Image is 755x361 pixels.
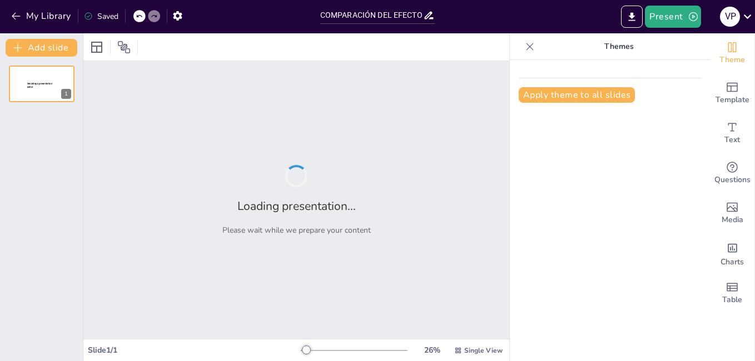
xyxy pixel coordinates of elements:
span: Theme [719,54,745,66]
span: Sendsteps presentation editor [27,82,52,88]
div: Change the overall theme [710,33,754,73]
button: Add slide [6,39,77,57]
div: Slide 1 / 1 [88,345,301,355]
span: Template [716,94,749,106]
div: 1 [61,89,71,99]
input: Insert title [320,7,423,23]
div: Add text boxes [710,113,754,153]
div: Layout [88,38,106,56]
p: Please wait while we prepare your content [222,225,371,235]
span: Table [722,294,742,306]
span: Single View [464,346,503,355]
div: Add ready made slides [710,73,754,113]
div: Add a table [710,273,754,313]
div: Add charts and graphs [710,233,754,273]
div: Get real-time input from your audience [710,153,754,193]
span: Position [117,41,131,54]
button: My Library [8,7,76,25]
span: Questions [714,174,751,186]
button: Present [645,6,701,28]
div: Saved [84,11,118,22]
div: Add images, graphics, shapes or video [710,193,754,233]
div: v p [720,7,740,27]
span: Media [722,214,743,226]
div: 26 % [419,345,445,355]
span: Charts [721,256,744,268]
div: 1 [9,66,74,102]
button: Apply theme to all slides [519,87,635,103]
h2: Loading presentation... [237,198,356,214]
button: Export to PowerPoint [621,6,643,28]
button: v p [720,6,740,28]
p: Themes [539,33,699,60]
span: Text [724,134,740,146]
